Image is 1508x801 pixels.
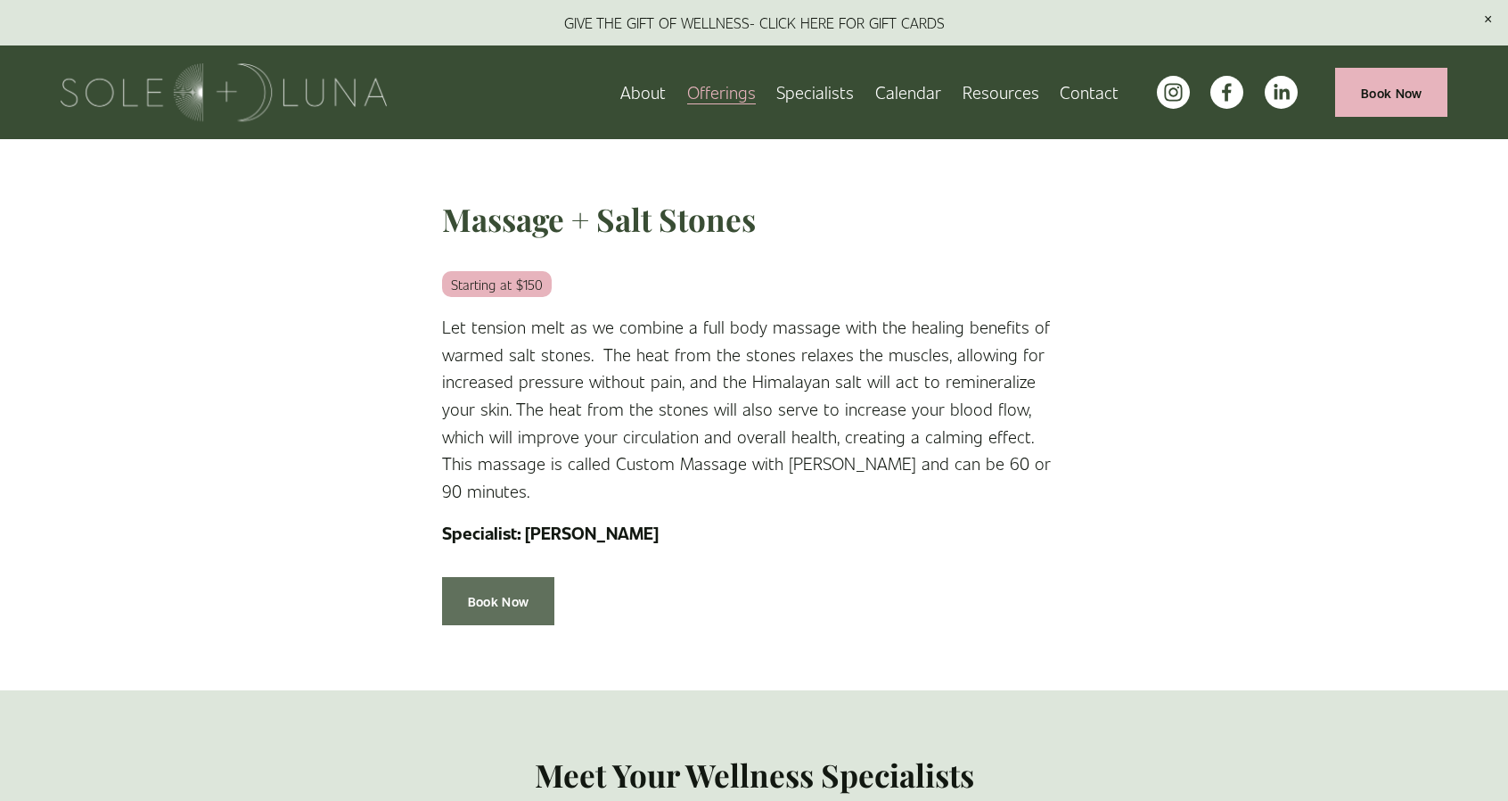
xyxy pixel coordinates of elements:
[963,77,1039,108] a: folder dropdown
[61,63,388,121] img: Sole + Luna
[442,199,1066,241] h3: Massage + Salt Stones
[875,77,941,108] a: Calendar
[1210,76,1243,109] a: facebook-unauth
[687,78,756,106] span: Offerings
[286,755,1222,797] h3: Meet Your Wellness Specialists
[963,78,1039,106] span: Resources
[687,77,756,108] a: folder dropdown
[1265,76,1298,109] a: LinkedIn
[776,77,854,108] a: Specialists
[620,77,666,108] a: About
[442,521,659,544] strong: Specialist: [PERSON_NAME]
[442,271,552,297] em: Starting at $150
[1060,77,1119,108] a: Contact
[1335,68,1447,117] a: Book Now
[1157,76,1190,109] a: instagram-unauth
[442,577,554,626] a: Book Now
[442,313,1066,505] p: Let tension melt as we combine a full body massage with the healing benefits of warmed salt stone...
